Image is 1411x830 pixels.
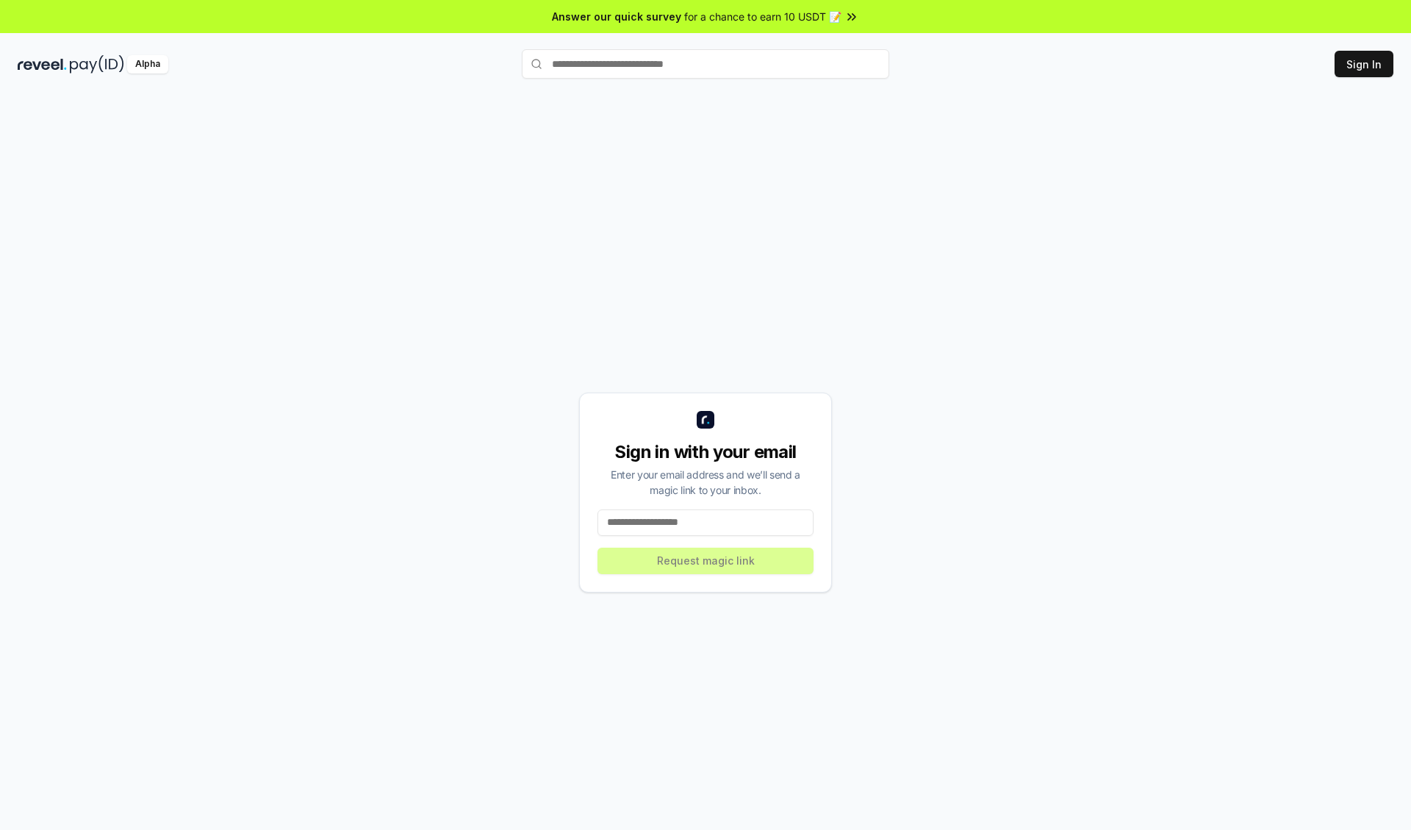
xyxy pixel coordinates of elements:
img: pay_id [70,55,124,74]
div: Sign in with your email [597,440,814,464]
span: for a chance to earn 10 USDT 📝 [684,9,841,24]
div: Enter your email address and we’ll send a magic link to your inbox. [597,467,814,498]
img: reveel_dark [18,55,67,74]
button: Sign In [1335,51,1393,77]
div: Alpha [127,55,168,74]
span: Answer our quick survey [552,9,681,24]
img: logo_small [697,411,714,429]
